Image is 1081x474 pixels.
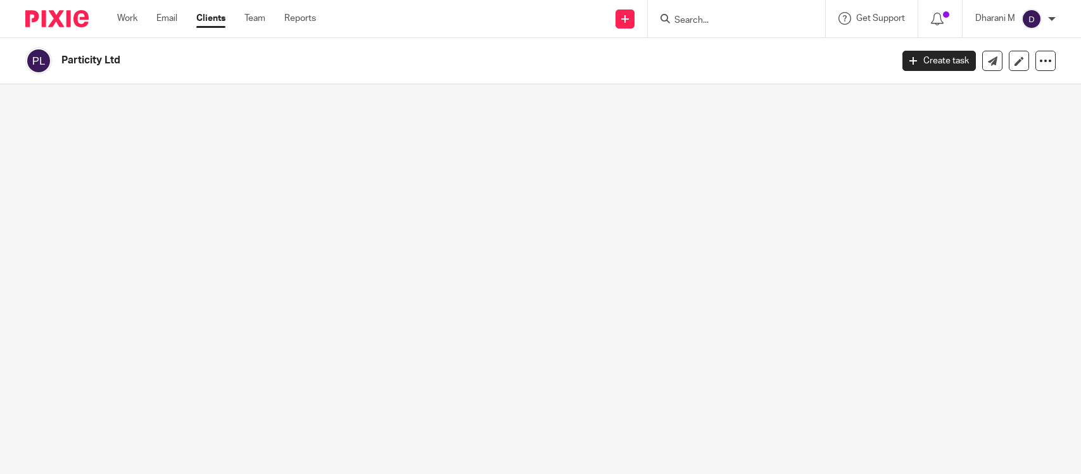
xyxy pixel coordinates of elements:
span: Get Support [856,14,905,23]
a: Clients [196,12,225,25]
p: Dharani M [975,12,1015,25]
a: Team [244,12,265,25]
a: Create task [902,51,976,71]
a: Work [117,12,137,25]
a: Reports [284,12,316,25]
img: svg%3E [25,48,52,74]
input: Search [673,15,787,27]
img: Pixie [25,10,89,27]
h2: Particity Ltd [61,54,719,67]
img: svg%3E [1021,9,1042,29]
a: Email [156,12,177,25]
